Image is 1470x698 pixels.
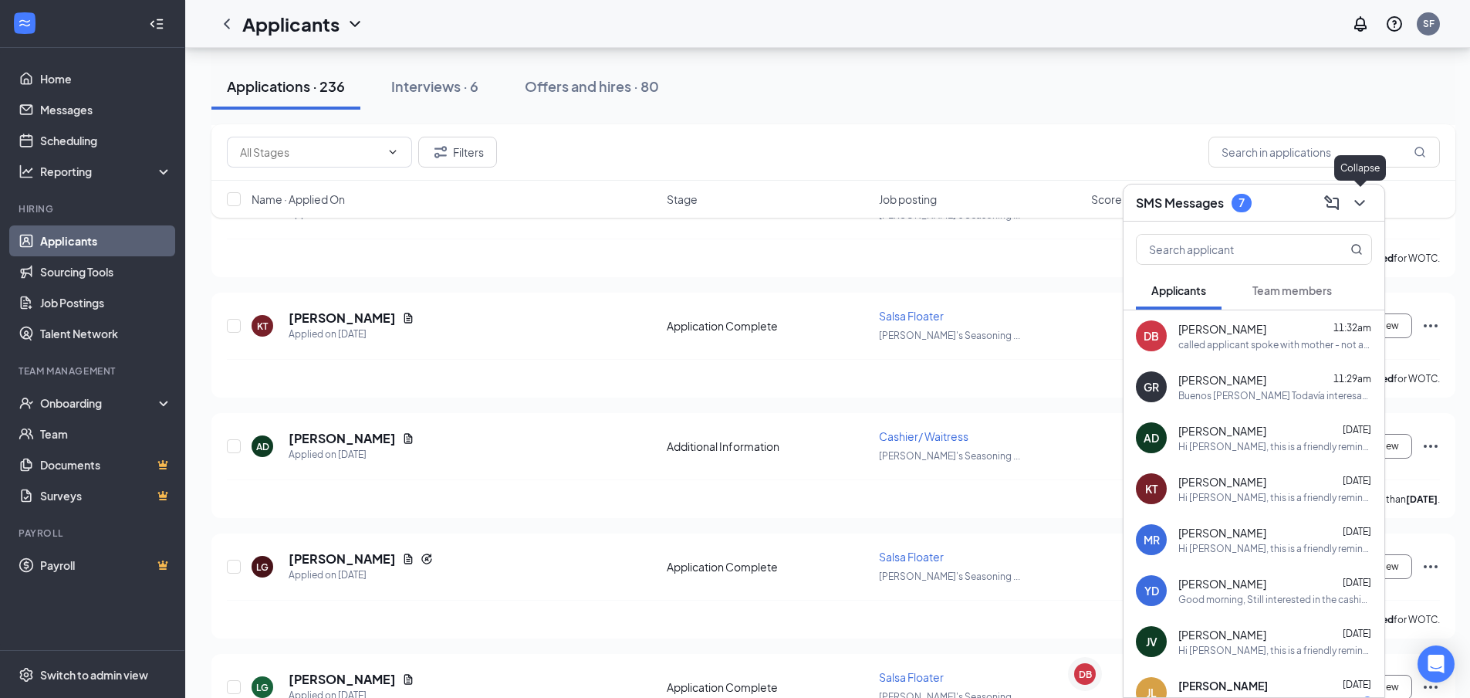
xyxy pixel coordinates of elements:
svg: Reapply [421,553,433,565]
svg: Settings [19,667,34,683]
a: Team [40,418,172,449]
div: called applicant spoke with mother - not available she was at school sf [1178,338,1372,351]
h5: [PERSON_NAME] [289,671,396,688]
div: AD [256,440,269,453]
input: Search in applications [1208,137,1440,168]
a: Sourcing Tools [40,256,172,287]
span: [PERSON_NAME]'s Seasoning ... [879,330,1020,341]
h5: [PERSON_NAME] [289,430,396,447]
div: KT [1145,481,1157,496]
svg: Collapse [149,16,164,32]
svg: Notifications [1351,15,1370,33]
div: 7 [1239,196,1245,209]
div: Applied on [DATE] [289,568,433,583]
span: Cashier/ Waitress [879,429,968,443]
h5: [PERSON_NAME] [289,310,396,327]
svg: QuestionInfo [1385,15,1404,33]
span: Score [1091,191,1122,207]
div: YD [1144,583,1159,598]
a: Messages [40,94,172,125]
h5: [PERSON_NAME] [289,551,396,568]
svg: Document [402,553,414,565]
a: SurveysCrown [40,480,172,511]
svg: UserCheck [19,395,34,411]
span: [PERSON_NAME] [1178,678,1268,693]
svg: MagnifyingGlass [1350,243,1363,256]
span: [DATE] [1343,628,1371,639]
input: Search applicant [1137,235,1320,264]
svg: ChevronLeft [218,15,236,33]
span: [DATE] [1343,526,1371,537]
a: Job Postings [40,287,172,318]
span: [DATE] [1343,424,1371,435]
a: Talent Network [40,318,172,349]
div: LG [256,681,269,694]
div: Hi [PERSON_NAME], this is a friendly reminder. Your meeting with [PERSON_NAME]'s Seasoning & Corn... [1178,542,1372,555]
svg: WorkstreamLogo [17,15,32,31]
div: Application Complete [667,559,870,574]
span: Stage [667,191,698,207]
span: Salsa Floater [879,550,944,564]
div: Switch to admin view [40,667,148,683]
svg: Ellipses [1421,678,1440,696]
button: ChevronDown [1347,191,1372,215]
div: Good morning, Still interested in the cashier/ waitress position? Please call [PHONE_NUMBER] to s... [1178,593,1372,606]
div: Hi [PERSON_NAME], this is a friendly reminder. To move forward with your application for Packer a... [1178,644,1372,657]
span: Team members [1252,283,1332,297]
div: DB [1144,328,1159,344]
button: ComposeMessage [1320,191,1344,215]
svg: Document [402,432,414,445]
svg: Analysis [19,164,34,179]
div: Application Complete [667,318,870,334]
span: 11:29am [1333,373,1371,385]
span: 11:32am [1333,322,1371,334]
a: Applicants [40,225,172,256]
span: [PERSON_NAME] [1178,627,1266,642]
svg: Document [402,312,414,324]
a: DocumentsCrown [40,449,172,480]
div: Applied on [DATE] [289,447,414,463]
svg: Ellipses [1421,317,1440,335]
div: Onboarding [40,395,159,411]
a: Scheduling [40,125,172,156]
input: All Stages [240,144,380,161]
div: AD [1144,430,1159,446]
div: Open Intercom Messenger [1418,645,1455,683]
button: Filter Filters [418,137,497,168]
div: Reporting [40,164,173,179]
div: Application Complete [667,679,870,695]
svg: Filter [431,143,450,161]
div: Buenos [PERSON_NAME] Todavía interesado en la posición de conserje. Llame al [PHONE_NUMBER] para ... [1178,389,1372,402]
span: [PERSON_NAME]'s Seasoning ... [879,571,1020,582]
div: Hi [PERSON_NAME], this is a friendly reminder. To move forward with your application for [PERSON_... [1178,491,1372,504]
h3: SMS Messages [1136,195,1224,212]
span: Name · Applied On [252,191,345,207]
div: LG [256,561,269,574]
span: [DATE] [1343,475,1371,486]
svg: MagnifyingGlass [1414,146,1426,158]
div: Applications · 236 [227,76,345,96]
div: Hiring [19,202,169,215]
div: Hi [PERSON_NAME], this is a friendly reminder. To move forward with your application for Cashier/... [1178,440,1372,453]
svg: ChevronDown [346,15,364,33]
div: Applied on [DATE] [289,327,414,342]
div: Payroll [19,527,169,540]
div: Offers and hires · 80 [525,76,659,96]
svg: ChevronDown [1350,194,1369,212]
div: MR [1144,532,1160,547]
div: KT [257,320,268,333]
span: Salsa Floater [879,670,944,684]
div: Collapse [1334,155,1386,181]
span: [PERSON_NAME] [1178,474,1266,490]
svg: ComposeMessage [1323,194,1341,212]
span: Job posting [879,191,937,207]
span: [PERSON_NAME] [1178,321,1266,337]
div: DB [1079,668,1092,681]
div: GR [1144,379,1159,395]
div: Team Management [19,364,169,378]
div: SF [1423,17,1435,30]
h1: Applicants [242,11,340,37]
div: Interviews · 6 [391,76,478,96]
svg: Ellipses [1421,557,1440,576]
div: Additional Information [667,439,870,454]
